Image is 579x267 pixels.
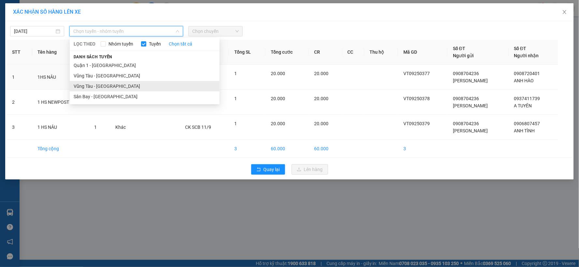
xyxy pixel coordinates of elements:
[342,40,364,65] th: CC
[70,54,116,60] span: Danh sách tuyến
[314,96,328,101] span: 20.000
[514,96,540,101] span: 0937411739
[62,6,115,29] div: VP 184 [PERSON_NAME] - HCM
[398,140,448,158] td: 3
[32,65,89,90] td: 1HS NÂU
[251,164,285,175] button: rollbackQuay lại
[14,28,54,35] input: 12/09/2025
[403,121,430,126] span: VT09250379
[514,103,532,108] span: A TUYÊN
[266,140,309,158] td: 60.000
[169,40,192,47] a: Chọn tất cả
[94,125,97,130] span: 1
[176,29,180,33] span: down
[514,71,540,76] span: 0908720401
[514,46,527,51] span: Số ĐT
[266,40,309,65] th: Tổng cước
[514,78,534,83] span: ANH HÀO
[256,167,261,172] span: rollback
[309,140,342,158] td: 60.000
[70,91,220,102] li: Sân Bay - [GEOGRAPHIC_DATA]
[453,121,479,126] span: 0908704236
[32,115,89,140] td: 1 HS NÂU
[292,164,328,175] button: uploadLên hàng
[7,65,32,90] td: 1
[271,121,285,126] span: 20.000
[556,3,574,21] button: Close
[7,90,32,115] td: 2
[453,96,479,101] span: 0908704236
[403,71,430,76] span: VT09250377
[110,115,138,140] td: Khác
[453,103,488,108] span: [PERSON_NAME]
[32,40,89,65] th: Tên hàng
[7,40,32,65] th: STT
[73,26,179,36] span: Chọn tuyến - nhóm tuyến
[514,121,540,126] span: 0906807457
[62,29,115,37] div: A TUYÊN
[514,53,539,58] span: Người nhận
[453,46,465,51] span: Số ĐT
[146,40,164,47] span: Tuyến
[70,71,220,81] li: Vũng Tàu - [GEOGRAPHIC_DATA]
[70,81,220,91] li: Vũng Tàu - [GEOGRAPHIC_DATA]
[192,26,239,36] span: Chọn chuyến
[234,121,237,126] span: 1
[32,90,89,115] td: 1 HS NEWPOST
[13,9,81,15] span: XÁC NHẬN SỐ HÀNG LÊN XE
[185,125,211,130] span: CK SCB 11/9
[74,40,95,47] span: LỌC THEO
[62,37,115,46] div: 0937411739
[562,9,567,15] span: close
[453,78,488,83] span: [PERSON_NAME]
[514,128,535,133] span: ANH TÌNH
[229,140,266,158] td: 3
[229,40,266,65] th: Tổng SL
[453,128,488,133] span: [PERSON_NAME]
[32,140,89,158] td: Tổng cộng
[6,6,58,21] div: VP 108 [PERSON_NAME]
[6,21,58,29] div: [PERSON_NAME]
[309,40,342,65] th: CR
[106,40,136,47] span: Nhóm tuyến
[7,115,32,140] td: 3
[234,71,237,76] span: 1
[398,40,448,65] th: Mã GD
[364,40,398,65] th: Thu hộ
[271,71,285,76] span: 20.000
[62,6,78,13] span: Nhận:
[234,96,237,101] span: 1
[6,29,58,38] div: 0908704236
[72,46,105,57] span: VP NVT
[314,121,328,126] span: 20.000
[6,6,16,13] span: Gửi:
[314,71,328,76] span: 20.000
[453,53,474,58] span: Người gửi
[264,166,280,173] span: Quay lại
[70,60,220,71] li: Quận 1 - [GEOGRAPHIC_DATA]
[453,71,479,76] span: 0908704236
[403,96,430,101] span: VT09250378
[271,96,285,101] span: 20.000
